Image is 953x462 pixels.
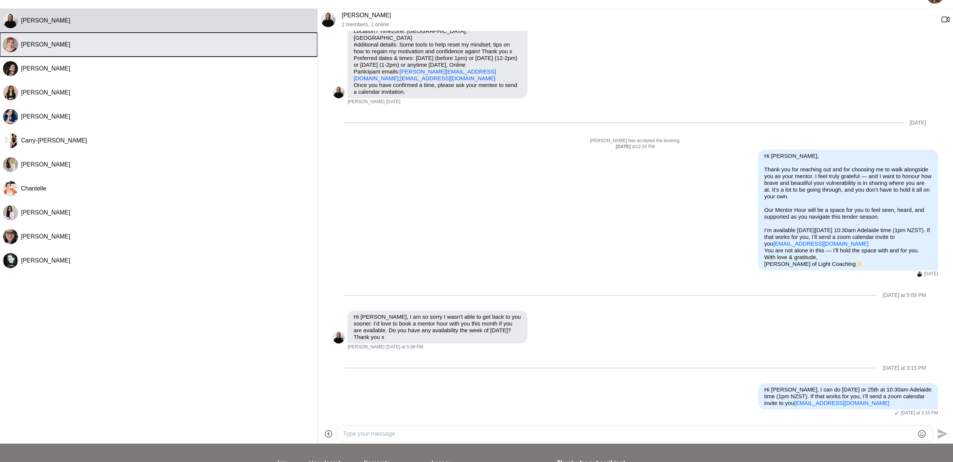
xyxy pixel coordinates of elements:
p: [PERSON_NAME] has accepted the booking. [333,138,938,144]
p: Once you have confirmed a time, please ask your mentee to send a calendar invitation. [354,82,521,95]
p: You are not alone in this — I’ll hold the space with and for you. [764,247,932,254]
span: [PERSON_NAME] [21,257,70,264]
img: C [3,133,18,148]
img: C [321,12,336,27]
time: 2025-08-24T12:03:45.903Z [386,99,400,105]
a: [PERSON_NAME][EMAIL_ADDRESS][DOMAIN_NAME] [354,68,496,81]
button: Send [933,425,950,442]
a: [EMAIL_ADDRESS][DOMAIN_NAME] [794,400,889,406]
div: Casey Aubin [3,61,18,76]
a: [EMAIL_ADDRESS][DOMAIN_NAME] [773,240,868,247]
div: Mariana Queiroz [3,85,18,100]
span: [PERSON_NAME] [21,65,70,72]
div: Cara Gleeson [321,12,336,27]
span: [PERSON_NAME] [21,233,70,240]
span: [PERSON_NAME] [21,209,70,216]
img: A [3,109,18,124]
div: Ruth Slade [3,37,18,52]
p: Our Mentor Hour will be a space for you to feel seen, heard, and supported as you navigate this t... [764,207,932,220]
span: [PERSON_NAME] [21,89,70,96]
img: C [3,181,18,196]
div: Cara Gleeson [333,331,345,343]
img: C [333,86,345,98]
p: I’m available [DATE][DATE] 10:30am Adelaide time (1pm NZST). If that works for you, I’ll send a z... [764,227,932,247]
img: P [3,253,18,268]
div: [DATE] at 5:09 PM [883,292,926,298]
img: C [333,331,345,343]
strong: [DATE] [616,144,632,149]
span: [PERSON_NAME] [21,161,70,168]
time: 2025-09-13T05:09:23.272Z [386,344,423,350]
div: at 12:26 PM [333,144,938,150]
div: [DATE] at 3:15 PM [883,365,926,371]
p: Thank you for reaching out and for choosing me to walk alongside you as your mentor. I feel truly... [764,166,932,200]
time: 2025-08-27T00:41:51.895Z [924,271,938,277]
img: P [3,229,18,244]
a: [PERSON_NAME] [342,12,391,18]
img: J [3,157,18,172]
img: M [3,85,18,100]
a: [EMAIL_ADDRESS][DOMAIN_NAME] [400,75,495,81]
img: C [3,61,18,76]
img: C [917,271,922,277]
p: 2 members , 1 online [342,21,935,28]
div: Cara Gleeson [3,13,18,28]
button: Emoji picker [917,429,926,438]
p: Hi [PERSON_NAME], I am so sorry I wasn't able to get back to you sooner. I'd love to book a mento... [354,313,521,340]
span: ✨ [856,261,863,267]
p: With love & gratitude, [PERSON_NAME] of Light Coaching [764,254,932,267]
span: [PERSON_NAME] [21,113,70,120]
time: 2025-09-17T03:15:46.214Z [901,410,938,416]
span: [PERSON_NAME] [21,17,70,24]
span: Carry-[PERSON_NAME] [21,137,87,144]
div: Cara Gleeson [333,86,345,98]
span: Chantelle [21,185,46,192]
p: Hi [PERSON_NAME], I can do [DATE] or 25th at 10:30am Adelaide time (1pm NZST). If that works for ... [764,386,932,406]
img: H [3,205,18,220]
div: Amanda Ewin [3,109,18,124]
img: C [3,13,18,28]
div: Paula Kerslake [3,253,18,268]
div: Carry-Louise Hansell [3,133,18,148]
div: Cara Gleeson [917,271,922,277]
textarea: Type your message [343,429,914,438]
span: [PERSON_NAME] [348,344,385,350]
span: [PERSON_NAME] [21,41,70,48]
div: [DATE] [910,120,926,126]
div: Himani [3,205,18,220]
img: R [3,37,18,52]
div: Jen Gautier [3,157,18,172]
span: [PERSON_NAME] [348,99,385,105]
p: Hi [PERSON_NAME], [764,153,932,159]
div: Chantelle [3,181,18,196]
div: Pratibha Singh [3,229,18,244]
